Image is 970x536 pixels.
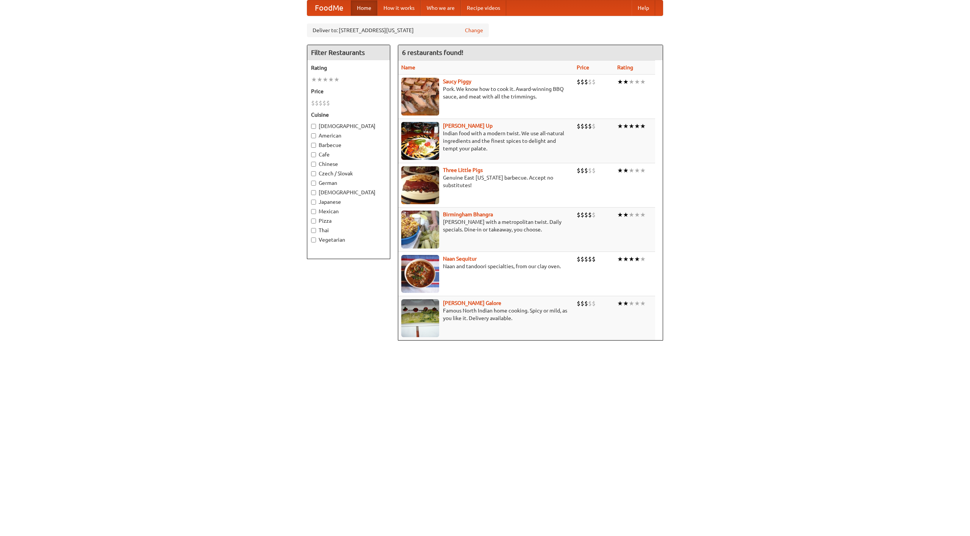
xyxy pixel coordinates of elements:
[307,0,351,16] a: FoodMe
[584,166,588,175] li: $
[640,211,646,219] li: ★
[584,211,588,219] li: $
[443,78,471,84] a: Saucy Piggy
[580,299,584,308] li: $
[623,299,629,308] li: ★
[577,78,580,86] li: $
[443,167,483,173] a: Three Little Pigs
[307,45,390,60] h4: Filter Restaurants
[623,166,629,175] li: ★
[311,141,386,149] label: Barbecue
[401,263,571,270] p: Naan and tandoori specialties, from our clay oven.
[377,0,421,16] a: How it works
[634,122,640,130] li: ★
[401,218,571,233] p: [PERSON_NAME] with a metropolitan twist. Daily specials. Dine-in or takeaway, you choose.
[617,78,623,86] li: ★
[634,299,640,308] li: ★
[401,166,439,204] img: littlepigs.jpg
[401,174,571,189] p: Genuine East [US_STATE] barbecue. Accept no substitutes!
[632,0,655,16] a: Help
[634,255,640,263] li: ★
[311,209,316,214] input: Mexican
[577,122,580,130] li: $
[401,299,439,337] img: currygalore.jpg
[617,64,633,70] a: Rating
[617,211,623,219] li: ★
[311,236,386,244] label: Vegetarian
[311,227,386,234] label: Thai
[623,78,629,86] li: ★
[311,179,386,187] label: German
[311,162,316,167] input: Chinese
[311,190,316,195] input: [DEMOGRAPHIC_DATA]
[634,166,640,175] li: ★
[443,211,493,217] a: Birmingham Bhangra
[326,99,330,107] li: $
[577,255,580,263] li: $
[588,166,592,175] li: $
[443,300,501,306] b: [PERSON_NAME] Galore
[617,166,623,175] li: ★
[311,198,386,206] label: Japanese
[623,122,629,130] li: ★
[592,255,596,263] li: $
[443,256,477,262] a: Naan Sequitur
[584,255,588,263] li: $
[640,255,646,263] li: ★
[617,255,623,263] li: ★
[623,211,629,219] li: ★
[584,78,588,86] li: $
[328,75,334,84] li: ★
[443,123,493,129] a: [PERSON_NAME] Up
[311,181,316,186] input: German
[311,217,386,225] label: Pizza
[401,85,571,100] p: Pork. We know how to cook it. Award-winning BBQ sauce, and meat with all the trimmings.
[577,299,580,308] li: $
[311,132,386,139] label: American
[334,75,339,84] li: ★
[311,208,386,215] label: Mexican
[629,122,634,130] li: ★
[401,122,439,160] img: curryup.jpg
[401,255,439,293] img: naansequitur.jpg
[421,0,461,16] a: Who we are
[580,166,584,175] li: $
[311,143,316,148] input: Barbecue
[307,23,489,37] div: Deliver to: [STREET_ADDRESS][US_STATE]
[317,75,322,84] li: ★
[465,27,483,34] a: Change
[640,299,646,308] li: ★
[322,99,326,107] li: $
[617,299,623,308] li: ★
[311,99,315,107] li: $
[311,170,386,177] label: Czech / Slovak
[640,78,646,86] li: ★
[311,133,316,138] input: American
[592,299,596,308] li: $
[592,78,596,86] li: $
[584,299,588,308] li: $
[629,166,634,175] li: ★
[577,166,580,175] li: $
[402,49,463,56] ng-pluralize: 6 restaurants found!
[351,0,377,16] a: Home
[629,78,634,86] li: ★
[401,130,571,152] p: Indian food with a modern twist. We use all-natural ingredients and the finest spices to delight ...
[311,228,316,233] input: Thai
[311,160,386,168] label: Chinese
[588,122,592,130] li: $
[401,64,415,70] a: Name
[311,152,316,157] input: Cafe
[629,255,634,263] li: ★
[311,122,386,130] label: [DEMOGRAPHIC_DATA]
[577,211,580,219] li: $
[588,78,592,86] li: $
[588,299,592,308] li: $
[401,307,571,322] p: Famous North Indian home cooking. Spicy or mild, as you like it. Delivery available.
[311,151,386,158] label: Cafe
[629,299,634,308] li: ★
[401,211,439,248] img: bhangra.jpg
[315,99,319,107] li: $
[592,122,596,130] li: $
[623,255,629,263] li: ★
